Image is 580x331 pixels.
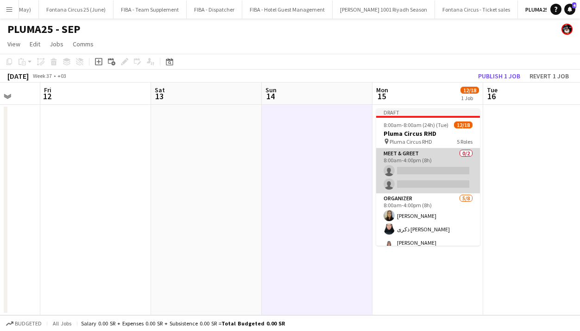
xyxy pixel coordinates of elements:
span: 14 [264,91,277,102]
span: 8:00am-8:00am (24h) (Tue) [384,121,448,128]
button: Revert 1 job [526,70,573,82]
button: [PERSON_NAME] 1001 Riyadh Season [333,0,435,19]
h1: PLUMA25 - SEP [7,22,80,36]
app-job-card: Draft8:00am-8:00am (24h) (Tue)12/18Pluma Circus RHD Pluma Circus RHD5 RolesMeet & Greet0/28:00am-... [376,108,480,246]
span: Edit [30,40,40,48]
span: Mon [376,86,388,94]
div: Draft [376,108,480,116]
button: Publish 1 job [474,70,524,82]
span: 16 [485,91,498,102]
div: [DATE] [7,71,29,81]
span: 15 [375,91,388,102]
span: 12 [43,91,51,102]
a: Edit [26,38,44,50]
span: Pluma Circus RHD [390,138,432,145]
button: Fontana Circus 25 (June) [39,0,113,19]
span: Sun [265,86,277,94]
span: 5 Roles [457,138,473,145]
button: FIBA - Hotel Guest Management [242,0,333,19]
span: Budgeted [15,320,42,327]
span: Comms [73,40,94,48]
span: 12/18 [454,121,473,128]
button: Budgeted [5,318,43,329]
button: PLUMA25 - SEP [518,0,569,19]
app-card-role: Meet & Greet0/28:00am-4:00pm (8h) [376,148,480,193]
span: Jobs [50,40,63,48]
span: Sat [155,86,165,94]
span: Total Budgeted 0.00 SR [221,320,285,327]
a: View [4,38,24,50]
span: 4 [572,2,576,8]
button: FIBA - Team Supplement [113,0,187,19]
div: Salary 0.00 SR + Expenses 0.00 SR + Subsistence 0.00 SR = [81,320,285,327]
span: Week 37 [31,72,54,79]
a: 4 [564,4,575,15]
div: +03 [57,72,66,79]
span: All jobs [51,320,73,327]
app-card-role: Organizer5/88:00am-4:00pm (8h)[PERSON_NAME]ذكرى [PERSON_NAME][PERSON_NAME] [376,193,480,319]
h3: Pluma Circus RHD [376,129,480,138]
app-user-avatar: Abdulmalik Al-Ghamdi [561,24,573,35]
a: Jobs [46,38,67,50]
span: View [7,40,20,48]
span: Fri [44,86,51,94]
a: Comms [69,38,97,50]
span: 12/18 [460,87,479,94]
span: Tue [487,86,498,94]
span: 13 [153,91,165,102]
button: Fontana Circus - Ticket sales [435,0,518,19]
button: FIBA - Dispatcher [187,0,242,19]
div: 1 Job [461,95,479,102]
